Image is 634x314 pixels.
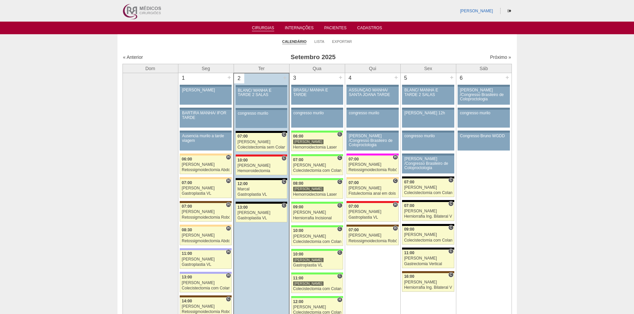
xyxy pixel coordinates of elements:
[338,73,343,82] div: +
[226,273,231,278] span: Hospital
[294,88,341,97] div: BRASIL/ MANHÃ E TARDE
[226,202,231,207] span: Hospital
[293,210,341,215] div: [PERSON_NAME]
[348,162,397,167] div: [PERSON_NAME]
[402,108,454,110] div: Key: Aviso
[293,216,341,220] div: Herniorrafia Incisional
[293,186,324,191] div: [PERSON_NAME]
[122,64,178,73] th: Dom
[180,177,232,179] div: Key: Bartira
[404,209,452,213] div: [PERSON_NAME]
[508,9,511,13] i: Sair
[182,299,192,303] span: 14:00
[448,201,453,206] span: Consultório
[182,134,229,143] div: Ausencia murilo a tarde viagem
[294,111,341,115] div: congresso murilo
[236,204,287,222] a: C 13:00 [PERSON_NAME] Gastroplastia VL
[291,178,343,180] div: Key: Brasil
[293,252,304,257] span: 10:00
[456,73,467,83] div: 6
[182,191,230,196] div: Gastroplastia VL
[404,262,452,266] div: Gastrectomia Vertical
[458,85,510,87] div: Key: Aviso
[236,131,287,133] div: Key: Blanc
[236,202,287,204] div: Key: Blanc
[182,239,230,243] div: Retossigmoidectomia Abdominal VL
[346,85,398,87] div: Key: Aviso
[324,26,346,32] a: Pacientes
[401,73,411,83] div: 5
[234,64,289,73] th: Ter
[293,276,304,280] span: 11:00
[346,203,398,222] a: H 07:00 [PERSON_NAME] Gastroplastia VL
[180,156,232,174] a: H 06:00 [PERSON_NAME] Retossigmoidectomia Abdominal VL
[226,249,231,255] span: Hospital
[402,202,454,221] a: C 07:00 [PERSON_NAME] Herniorrafia Ing. Bilateral VL
[404,256,452,261] div: [PERSON_NAME]
[460,134,508,138] div: Congresso Bruno WGDD
[291,108,343,110] div: Key: Aviso
[180,225,232,227] div: Key: Bartira
[349,88,396,97] div: ASSUNÇÃO MANHÃ/ SANTA JOANA TARDE
[291,251,343,269] a: C 10:00 [PERSON_NAME] Gastroplastia VL
[178,73,189,83] div: 1
[346,177,398,179] div: Key: Bartira
[282,73,288,82] div: +
[448,225,453,230] span: Consultório
[404,227,414,232] span: 09:00
[346,108,398,110] div: Key: Aviso
[293,258,324,262] div: [PERSON_NAME]
[337,155,342,160] span: Consultório
[226,178,231,183] span: Hospital
[402,226,454,245] a: C 09:00 [PERSON_NAME] Colecistectomia com Colangiografia VL
[404,274,414,279] span: 16:00
[180,203,232,222] a: H 07:00 [PERSON_NAME] Retossigmoidectomia Robótica
[404,285,452,290] div: Herniorrafia Ing. Bilateral VL
[236,157,287,175] a: C 10:00 [PERSON_NAME] Hemorroidectomia
[293,299,304,304] span: 12:00
[293,228,304,233] span: 10:00
[404,238,452,243] div: Colecistectomia com Colangiografia VL
[458,87,510,105] a: [PERSON_NAME] /Congresso Brasileiro de Coloproctologia
[182,304,230,309] div: [PERSON_NAME]
[180,108,232,110] div: Key: Aviso
[460,9,493,13] a: [PERSON_NAME]
[293,168,341,173] div: Colecistectomia com Colangiografia VL
[348,204,359,209] span: 07:00
[238,192,286,197] div: Gastroplastia VL
[238,134,248,139] span: 07:00
[346,87,398,105] a: ASSUNÇÃO MANHÃ/ SANTA JOANA TARDE
[180,248,232,250] div: Key: Christóvão da Gama
[448,249,453,254] span: Consultório
[291,131,343,133] div: Key: Brasil
[180,179,232,198] a: H 07:00 [PERSON_NAME] Gastroplastia VL
[404,214,452,219] div: Herniorrafia Ing. Bilateral VL
[337,297,342,302] span: Hospital
[182,257,230,262] div: [PERSON_NAME]
[180,274,232,292] a: H 13:00 [PERSON_NAME] Colecistectomia com Colangiografia VL
[252,26,274,31] a: Cirurgias
[182,215,230,220] div: Retossigmoidectomia Robótica
[291,204,343,222] a: C 09:00 [PERSON_NAME] Herniorrafia Incisional
[180,272,232,274] div: Key: Christóvão da Gama
[182,251,192,256] span: 11:00
[348,180,359,185] span: 07:00
[182,310,230,314] div: Retossigmoidectomia Robótica
[291,133,343,151] a: C 06:00 [PERSON_NAME] Hemorroidectomia Laser
[346,201,398,203] div: Key: Assunção
[238,158,248,162] span: 10:00
[346,154,398,156] div: Key: Pro Matre
[182,157,192,161] span: 06:00
[402,85,454,87] div: Key: Aviso
[226,73,232,82] div: +
[404,157,452,170] div: [PERSON_NAME] /Congresso Brasileiro de Coloproctologia
[402,178,454,197] a: C 07:00 [PERSON_NAME] Colecistectomia com Colangiografia VL
[337,273,342,279] span: Consultório
[238,145,286,150] div: Colecistectomia sem Colangiografia VL
[337,203,342,208] span: Consultório
[238,111,285,116] div: congresso murilo
[226,296,231,302] span: Consultório
[346,156,398,174] a: H 07:00 [PERSON_NAME] Retossigmoidectomia Robótica
[180,131,232,133] div: Key: Aviso
[332,39,352,44] a: Exportar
